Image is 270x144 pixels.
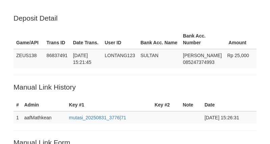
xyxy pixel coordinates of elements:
td: aafMathkean [22,111,66,124]
span: LONTANG123 [105,53,135,58]
th: # [13,99,22,111]
th: Bank Acc. Number [180,30,224,49]
span: SULTAN [140,53,158,58]
th: Amount [224,30,256,49]
th: Date Trans. [70,30,102,49]
th: Date [202,99,256,111]
td: 1 [13,111,22,124]
span: Copy 085247374993 to clipboard [183,59,214,65]
span: [PERSON_NAME] [183,53,222,58]
th: User ID [102,30,138,49]
th: Key #1 [66,99,152,111]
th: Note [180,99,202,111]
td: ZEUS138 [13,49,44,68]
p: Deposit Detail [13,13,256,23]
span: Rp 25,000 [227,53,249,58]
p: Manual Link History [13,82,256,92]
th: Key #2 [152,99,180,111]
th: Trans ID [44,30,70,49]
th: Bank Acc. Name [138,30,180,49]
th: Admin [22,99,66,111]
td: 86837491 [44,49,70,68]
td: [DATE] 15:26:31 [202,111,256,124]
a: mutasi_20250831_3776|71 [69,115,126,120]
span: [DATE] 15:21:45 [73,53,91,65]
th: Game/API [13,30,44,49]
